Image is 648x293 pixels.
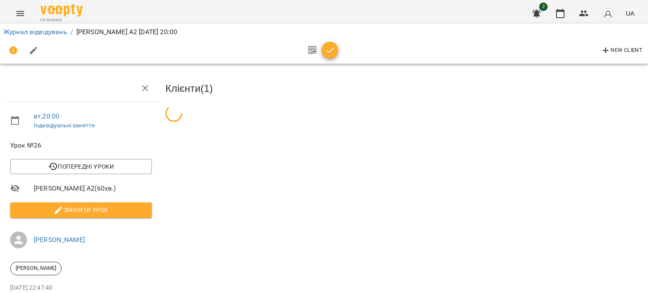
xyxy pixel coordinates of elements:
a: вт , 20:00 [34,112,59,120]
button: Menu [10,3,30,24]
span: For Business [40,17,83,23]
span: Змінити урок [17,205,145,215]
img: Voopty Logo [40,4,83,16]
span: Урок №26 [10,140,152,151]
span: UA [626,9,634,18]
a: Журнал відвідувань [3,28,67,36]
button: Попередні уроки [10,159,152,174]
a: [PERSON_NAME] [34,236,85,244]
a: Індивідуальні заняття [34,122,95,129]
li: / [70,27,73,37]
span: 2 [539,3,548,11]
div: [PERSON_NAME] [10,262,62,275]
span: New Client [601,46,643,56]
button: Змінити урок [10,202,152,218]
span: [PERSON_NAME] А2 ( 60 хв. ) [34,183,152,194]
span: [PERSON_NAME] [11,264,61,272]
button: UA [622,5,638,21]
nav: breadcrumb [3,27,645,37]
button: New Client [599,44,645,57]
p: [PERSON_NAME] А2 [DATE] 20:00 [76,27,177,37]
h3: Клієнти ( 1 ) [165,83,645,94]
img: avatar_s.png [602,8,614,19]
p: [DATE] 22:47:40 [10,284,152,292]
span: Попередні уроки [17,161,145,172]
